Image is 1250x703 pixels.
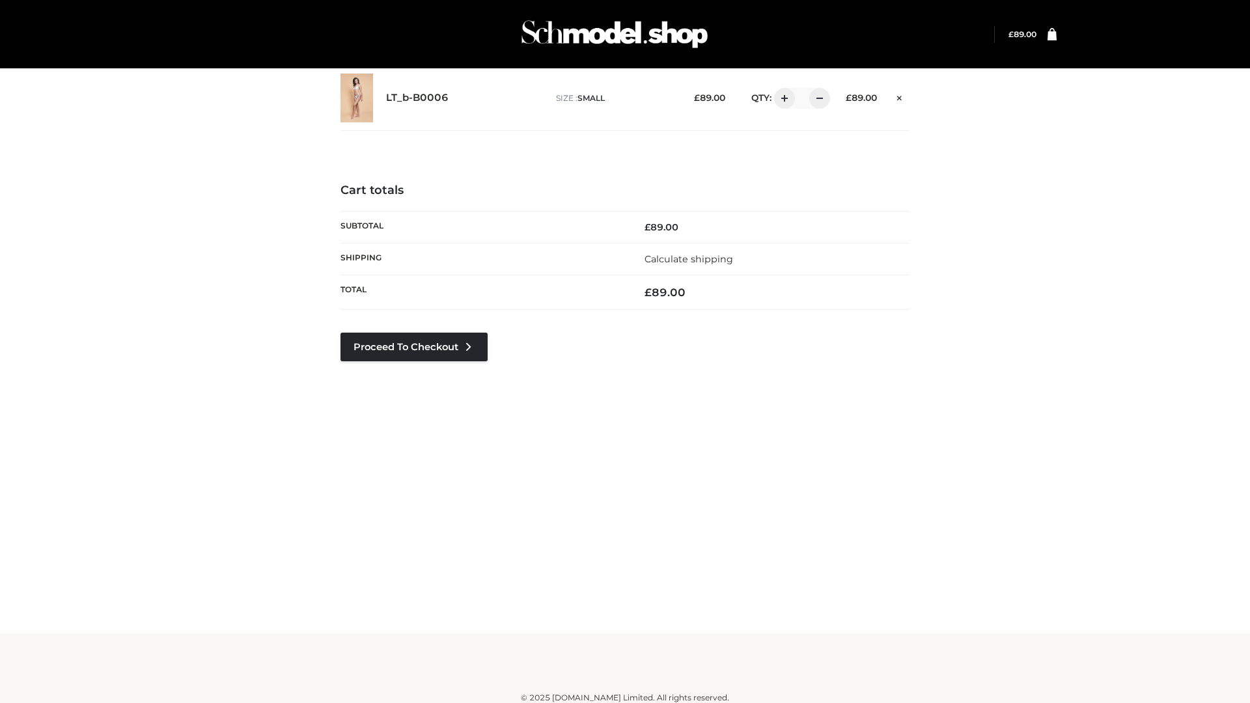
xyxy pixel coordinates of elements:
th: Subtotal [340,211,625,243]
th: Shipping [340,243,625,275]
span: SMALL [577,93,605,103]
p: size : [556,92,674,104]
th: Total [340,275,625,310]
bdi: 89.00 [846,92,877,103]
img: Schmodel Admin 964 [517,8,712,60]
bdi: 89.00 [694,92,725,103]
span: £ [1008,29,1014,39]
a: Remove this item [890,88,910,105]
span: £ [645,221,650,233]
bdi: 89.00 [645,286,686,299]
span: £ [846,92,852,103]
span: £ [694,92,700,103]
a: Proceed to Checkout [340,333,488,361]
div: QTY: [738,88,826,109]
bdi: 89.00 [1008,29,1036,39]
span: £ [645,286,652,299]
a: Calculate shipping [645,253,733,265]
h4: Cart totals [340,184,910,198]
a: £89.00 [1008,29,1036,39]
bdi: 89.00 [645,221,678,233]
a: LT_b-B0006 [386,92,449,104]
